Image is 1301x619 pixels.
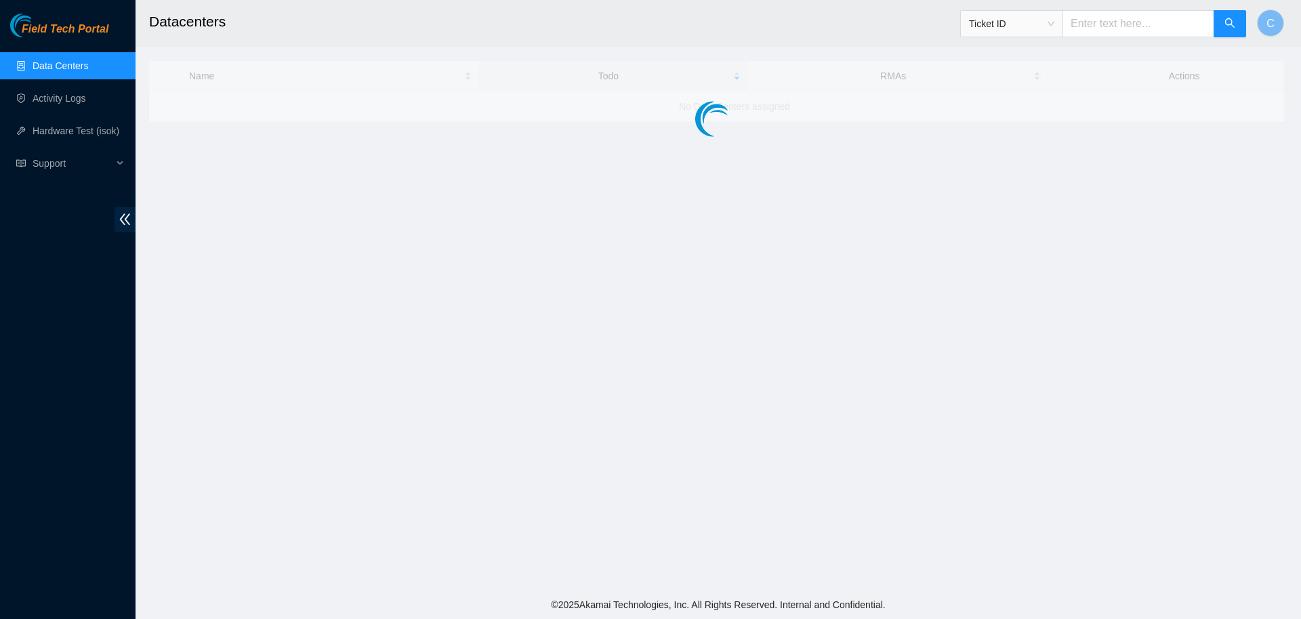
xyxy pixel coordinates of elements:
a: Data Centers [33,60,88,71]
span: search [1224,18,1235,31]
input: Enter text here... [1062,10,1214,37]
a: Activity Logs [33,93,86,104]
span: Support [33,150,112,177]
span: C [1266,15,1275,32]
img: Akamai Technologies [10,14,68,37]
span: read [16,159,26,168]
a: Hardware Test (isok) [33,125,119,136]
span: Ticket ID [969,14,1054,34]
footer: © 2025 Akamai Technologies, Inc. All Rights Reserved. Internal and Confidential. [136,591,1301,619]
span: Field Tech Portal [22,23,108,36]
button: C [1257,9,1284,37]
span: double-left [115,207,136,232]
a: Akamai TechnologiesField Tech Portal [10,24,108,42]
button: search [1214,10,1246,37]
